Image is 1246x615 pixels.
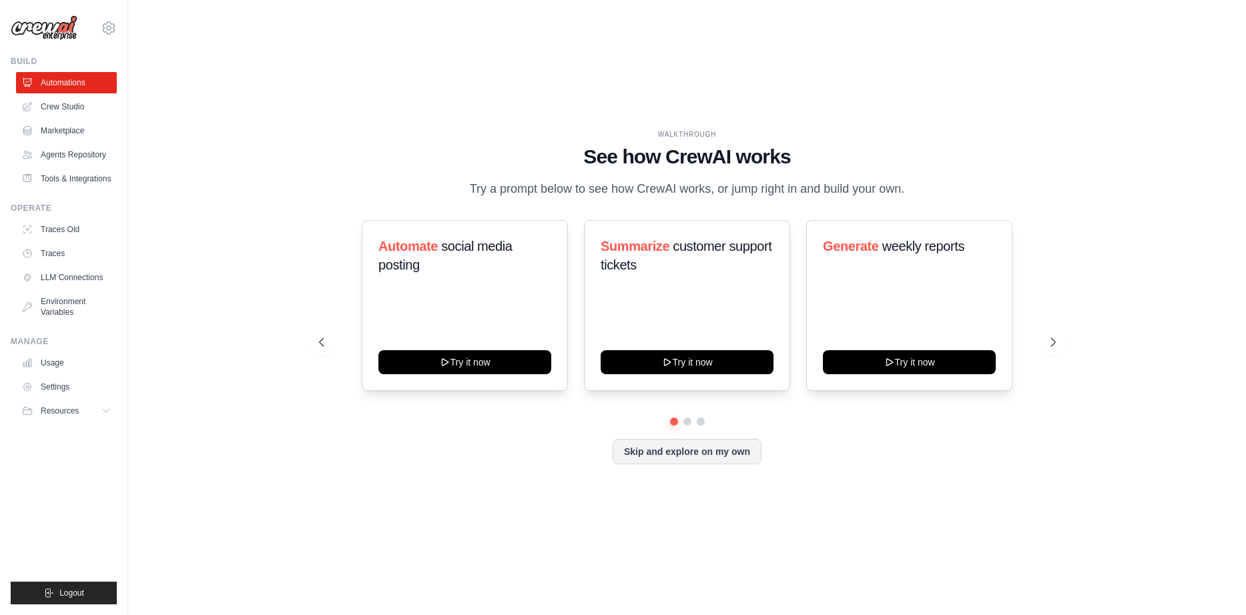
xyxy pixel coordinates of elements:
[41,406,79,416] span: Resources
[16,291,117,323] a: Environment Variables
[59,588,84,598] span: Logout
[11,56,117,67] div: Build
[16,168,117,189] a: Tools & Integrations
[16,219,117,240] a: Traces Old
[16,243,117,264] a: Traces
[601,350,773,374] button: Try it now
[16,352,117,374] a: Usage
[16,72,117,93] a: Automations
[378,239,438,253] span: Automate
[378,239,513,272] span: social media posting
[11,582,117,604] button: Logout
[601,239,669,253] span: Summarize
[11,15,77,41] img: Logo
[16,400,117,422] button: Resources
[882,239,964,253] span: weekly reports
[16,376,117,398] a: Settings
[823,350,996,374] button: Try it now
[463,179,912,199] p: Try a prompt below to see how CrewAI works, or jump right in and build your own.
[11,203,117,213] div: Operate
[823,239,879,253] span: Generate
[601,239,771,272] span: customer support tickets
[613,439,761,464] button: Skip and explore on my own
[319,145,1056,169] h1: See how CrewAI works
[319,129,1056,139] div: WALKTHROUGH
[16,120,117,141] a: Marketplace
[16,267,117,288] a: LLM Connections
[11,336,117,347] div: Manage
[378,350,551,374] button: Try it now
[16,144,117,165] a: Agents Repository
[16,96,117,117] a: Crew Studio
